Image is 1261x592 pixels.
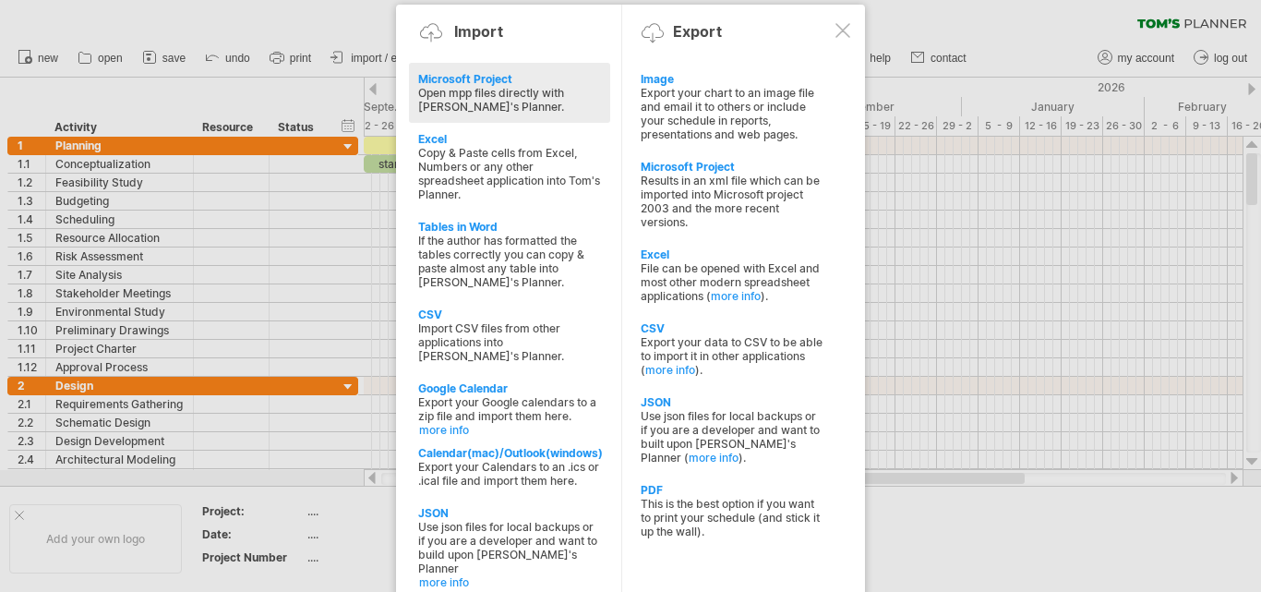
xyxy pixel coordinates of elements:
div: Import [454,22,503,41]
a: more info [711,289,761,303]
div: Excel [418,132,601,146]
div: Use json files for local backups or if you are a developer and want to built upon [PERSON_NAME]'s... [641,409,823,465]
div: Excel [641,248,823,261]
div: Export [673,22,722,41]
a: more info [419,575,602,589]
div: Results in an xml file which can be imported into Microsoft project 2003 and the more recent vers... [641,174,823,229]
div: Tables in Word [418,220,601,234]
div: This is the best option if you want to print your schedule (and stick it up the wall). [641,497,823,538]
div: Microsoft Project [641,160,823,174]
a: more info [645,363,695,377]
a: more info [689,451,739,465]
div: Copy & Paste cells from Excel, Numbers or any other spreadsheet application into Tom's Planner. [418,146,601,201]
div: CSV [641,321,823,335]
div: JSON [641,395,823,409]
div: Image [641,72,823,86]
div: File can be opened with Excel and most other modern spreadsheet applications ( ). [641,261,823,303]
div: Export your chart to an image file and email it to others or include your schedule in reports, pr... [641,86,823,141]
div: Export your data to CSV to be able to import it in other applications ( ). [641,335,823,377]
div: If the author has formatted the tables correctly you can copy & paste almost any table into [PERS... [418,234,601,289]
a: more info [419,423,602,437]
div: PDF [641,483,823,497]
